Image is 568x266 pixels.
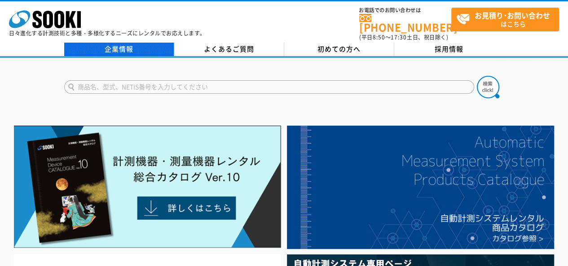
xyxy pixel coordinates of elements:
[64,80,474,94] input: 商品名、型式、NETIS番号を入力してください
[451,8,559,31] a: お見積り･お問い合わせはこちら
[456,8,559,31] span: はこちら
[359,33,448,41] span: (平日 ～ 土日、祝日除く)
[475,10,550,21] strong: お見積り･お問い合わせ
[359,8,451,13] span: お電話でのお問い合わせは
[284,43,394,56] a: 初めての方へ
[174,43,284,56] a: よくあるご質問
[394,43,504,56] a: 採用情報
[359,14,451,32] a: [PHONE_NUMBER]
[391,33,407,41] span: 17:30
[14,126,281,248] img: Catalog Ver10
[64,43,174,56] a: 企業情報
[287,126,554,249] img: 自動計測システムカタログ
[477,76,499,98] img: btn_search.png
[9,31,206,36] p: 日々進化する計測技術と多種・多様化するニーズにレンタルでお応えします。
[317,44,361,54] span: 初めての方へ
[373,33,385,41] span: 8:50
